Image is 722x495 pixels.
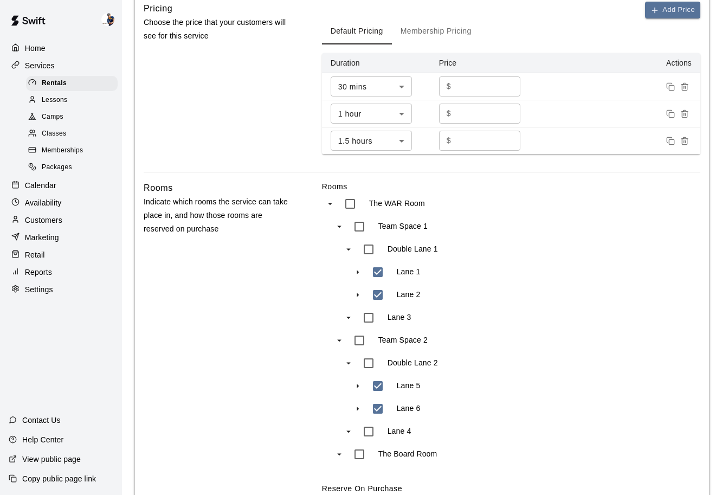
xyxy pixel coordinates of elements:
[42,95,68,106] span: Lessons
[322,181,700,192] label: Rooms
[26,160,118,175] div: Packages
[9,195,113,211] a: Availability
[144,195,288,236] p: Indicate which rooms the service can take place in, and how those rooms are reserved on purchase
[9,264,113,280] a: Reports
[663,134,678,148] button: Duplicate price
[26,143,122,159] a: Memberships
[26,75,122,92] a: Rentals
[26,126,118,142] div: Classes
[378,448,437,459] p: The Board Room
[9,57,113,74] a: Services
[144,181,173,195] h6: Rooms
[322,18,392,44] button: Default Pricing
[9,247,113,263] a: Retail
[22,454,81,465] p: View public page
[322,484,402,493] label: Reserve On Purchase
[144,16,288,43] p: Choose the price that your customers will see for this service
[388,426,411,436] p: Lane 4
[26,159,122,176] a: Packages
[331,131,412,151] div: 1.5 hours
[388,312,411,323] p: Lane 3
[26,143,118,158] div: Memberships
[430,53,539,73] th: Price
[25,249,45,260] p: Retail
[25,267,52,278] p: Reports
[9,229,113,246] a: Marketing
[25,284,53,295] p: Settings
[645,2,700,18] button: Add Price
[678,134,692,148] button: Remove price
[99,9,122,30] div: Phillip Jankulovski
[678,80,692,94] button: Remove price
[539,53,700,73] th: Actions
[26,126,122,143] a: Classes
[26,93,118,108] div: Lessons
[678,107,692,121] button: Remove price
[42,112,63,123] span: Camps
[22,415,61,426] p: Contact Us
[392,18,480,44] button: Membership Pricing
[25,180,56,191] p: Calendar
[144,2,172,16] h6: Pricing
[447,108,451,119] p: $
[26,76,118,91] div: Rentals
[22,434,63,445] p: Help Center
[22,473,96,484] p: Copy public page link
[663,107,678,121] button: Duplicate price
[9,177,113,194] a: Calendar
[322,53,430,73] th: Duration
[42,128,66,139] span: Classes
[9,40,113,56] a: Home
[101,13,114,26] img: Phillip Jankulovski
[25,197,62,208] p: Availability
[369,198,425,209] p: The WAR Room
[42,145,83,156] span: Memberships
[447,135,451,146] p: $
[26,110,118,125] div: Camps
[331,104,412,124] div: 1 hour
[9,212,113,228] a: Customers
[25,232,59,243] p: Marketing
[42,78,67,89] span: Rentals
[378,221,428,232] p: Team Space 1
[663,80,678,94] button: Duplicate price
[388,243,438,254] p: Double Lane 1
[397,403,421,414] p: Lane 6
[397,289,421,300] p: Lane 2
[9,281,113,298] a: Settings
[322,192,539,466] ul: swift facility view
[397,266,421,277] p: Lane 1
[378,335,428,345] p: Team Space 2
[26,92,122,108] a: Lessons
[25,43,46,54] p: Home
[25,215,62,226] p: Customers
[25,60,55,71] p: Services
[42,162,72,173] span: Packages
[331,76,412,97] div: 30 mins
[388,357,438,368] p: Double Lane 2
[447,81,451,92] p: $
[26,109,122,126] a: Camps
[397,380,421,391] p: Lane 5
